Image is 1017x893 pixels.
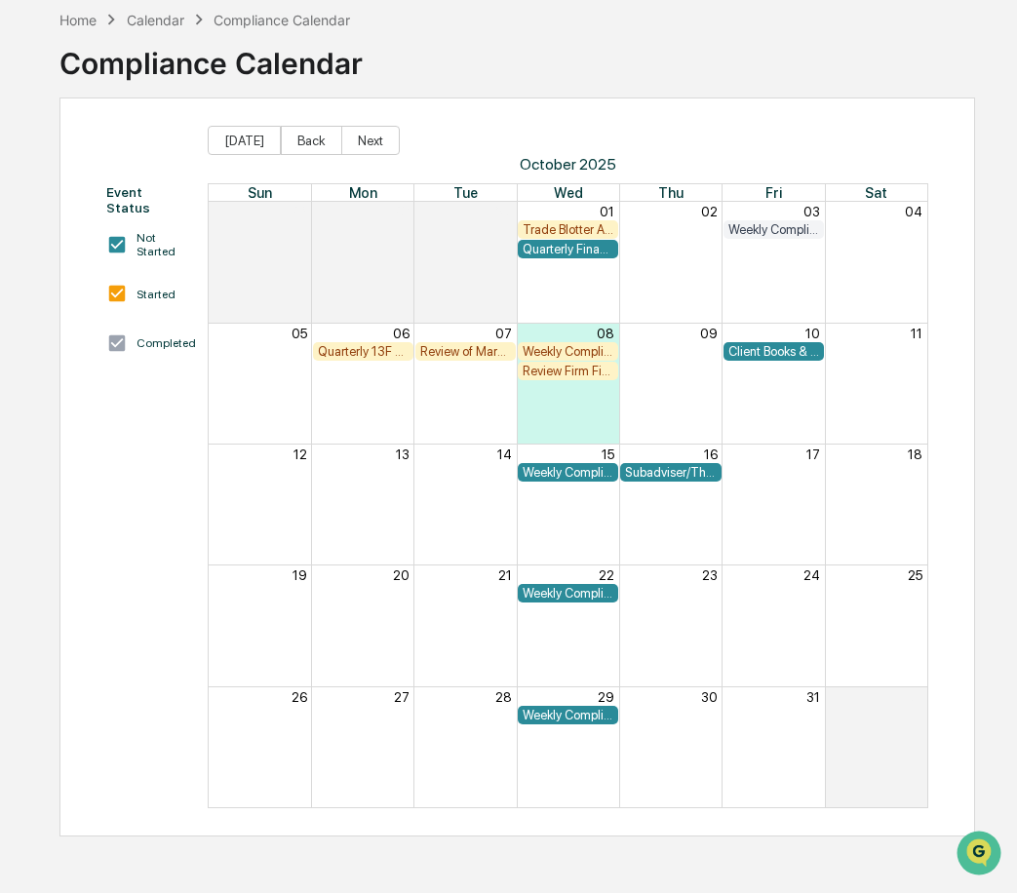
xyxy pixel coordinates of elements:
[208,155,928,174] span: October 2025
[704,446,718,462] button: 16
[161,246,242,265] span: Attestations
[523,222,613,237] div: Trade Blotter Activity Review
[803,567,820,583] button: 24
[106,184,188,215] div: Event Status
[523,364,613,378] div: Review Firm Financial Condition
[208,183,928,808] div: Month View
[396,446,410,462] button: 13
[955,829,1007,881] iframe: Open customer support
[137,231,188,258] div: Not Started
[728,222,819,237] div: Weekly Compliance Meeting
[598,689,614,705] button: 29
[625,465,716,480] div: Subadviser/Third Party Money Manager Due Diligence Review
[137,288,176,301] div: Started
[765,184,782,201] span: Fri
[498,567,512,583] button: 21
[805,326,820,341] button: 10
[66,169,247,184] div: We're available if you need us!
[20,285,35,300] div: 🔎
[905,204,922,219] button: 04
[292,689,307,705] button: 26
[281,126,342,155] button: Back
[137,330,236,345] a: Powered byPylon
[141,248,157,263] div: 🗄️
[701,204,718,219] button: 02
[523,344,613,359] div: Weekly Compliance Meeting
[523,465,613,480] div: Weekly Compliance Meeting
[865,184,887,201] span: Sat
[349,184,377,201] span: Mon
[293,446,307,462] button: 12
[806,446,820,462] button: 17
[523,708,613,722] div: Weekly Compliance Meeting
[318,344,409,359] div: Quarterly 13F Filing
[702,567,718,583] button: 23
[600,204,614,219] button: 01
[523,242,613,256] div: Quarterly Financial Reporting
[597,326,614,341] button: 08
[453,184,478,201] span: Tue
[701,689,718,705] button: 30
[39,246,126,265] span: Preclearance
[803,204,820,219] button: 03
[393,204,410,219] button: 29
[554,184,583,201] span: Wed
[20,248,35,263] div: 🖐️
[394,689,410,705] button: 27
[59,30,363,81] div: Compliance Calendar
[292,326,307,341] button: 05
[728,344,819,359] div: Client Books & Records Review
[208,126,281,155] button: [DATE]
[214,12,350,28] div: Compliance Calendar
[393,567,410,583] button: 20
[332,155,355,178] button: Start new chat
[497,446,512,462] button: 14
[12,238,134,273] a: 🖐️Preclearance
[12,275,131,310] a: 🔎Data Lookup
[908,446,922,462] button: 18
[66,149,320,169] div: Start new chat
[420,344,511,359] div: Review of Marketing and Advertising
[602,446,614,462] button: 15
[194,330,236,345] span: Pylon
[393,326,410,341] button: 06
[127,12,184,28] div: Calendar
[59,12,97,28] div: Home
[293,567,307,583] button: 19
[495,326,512,341] button: 07
[20,41,355,72] p: How can we help?
[248,184,272,201] span: Sun
[908,689,922,705] button: 01
[523,586,613,601] div: Weekly Compliance Meeting
[658,184,684,201] span: Thu
[137,336,196,350] div: Completed
[134,238,250,273] a: 🗄️Attestations
[700,326,718,341] button: 09
[291,204,307,219] button: 28
[806,689,820,705] button: 31
[20,149,55,184] img: 1746055101610-c473b297-6a78-478c-a979-82029cc54cd1
[911,326,922,341] button: 11
[908,567,922,583] button: 25
[599,567,614,583] button: 22
[495,689,512,705] button: 28
[341,126,400,155] button: Next
[39,283,123,302] span: Data Lookup
[495,204,512,219] button: 30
